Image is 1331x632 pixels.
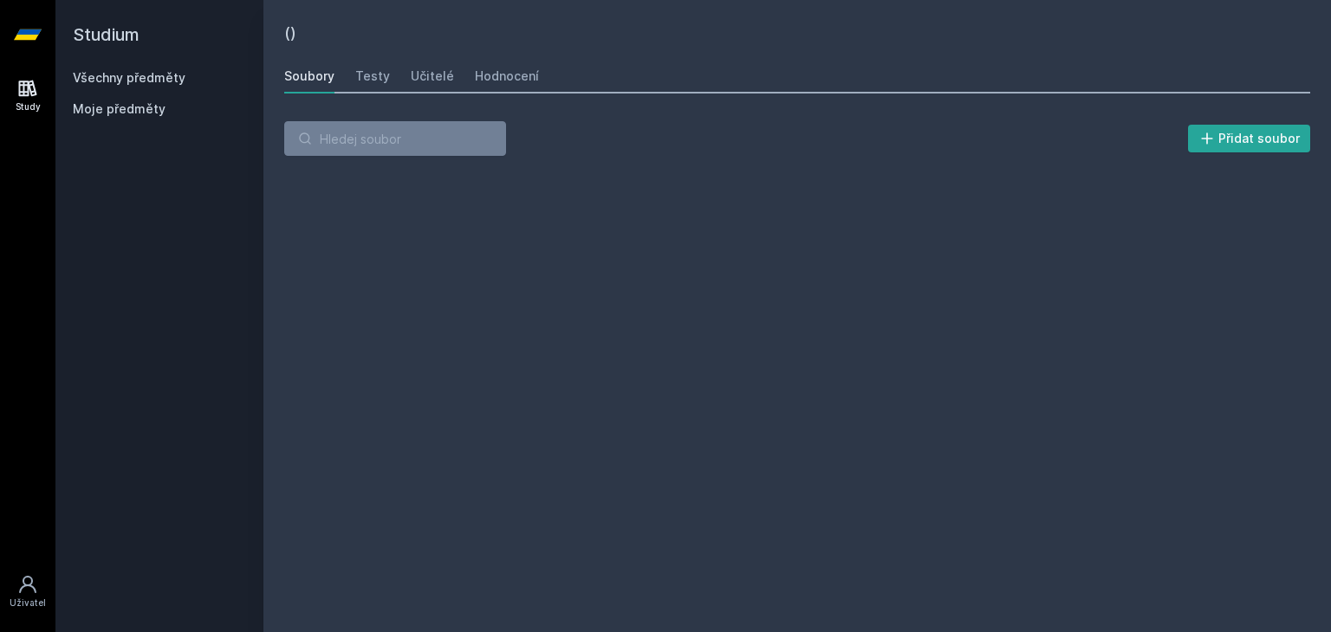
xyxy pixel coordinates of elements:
[411,59,454,94] a: Učitelé
[73,100,166,118] span: Moje předměty
[3,565,52,618] a: Uživatel
[73,70,185,85] a: Všechny předměty
[16,100,41,113] div: Study
[411,68,454,85] div: Učitelé
[284,68,334,85] div: Soubory
[475,68,539,85] div: Hodnocení
[284,121,506,156] input: Hledej soubor
[1188,125,1311,152] button: Přidat soubor
[284,21,1310,45] h2: ()
[355,59,390,94] a: Testy
[475,59,539,94] a: Hodnocení
[355,68,390,85] div: Testy
[284,59,334,94] a: Soubory
[10,597,46,609] div: Uživatel
[3,69,52,122] a: Study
